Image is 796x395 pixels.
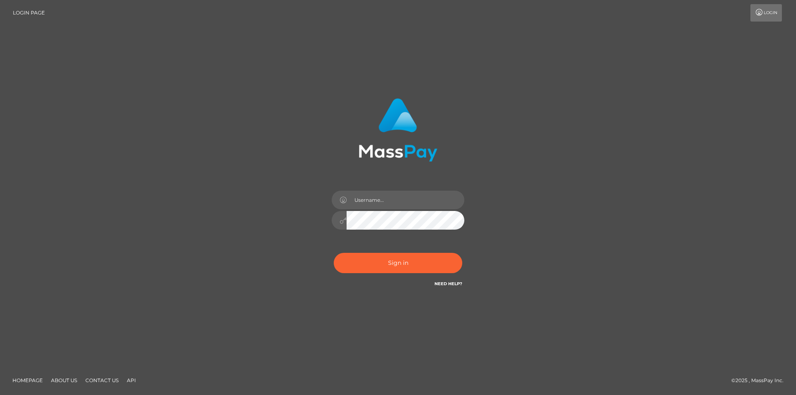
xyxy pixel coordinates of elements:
input: Username... [347,191,464,209]
a: API [124,374,139,387]
a: Contact Us [82,374,122,387]
div: © 2025 , MassPay Inc. [731,376,790,385]
a: Homepage [9,374,46,387]
a: About Us [48,374,80,387]
a: Need Help? [434,281,462,286]
a: Login Page [13,4,45,22]
a: Login [750,4,782,22]
img: MassPay Login [359,98,437,162]
button: Sign in [334,253,462,273]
